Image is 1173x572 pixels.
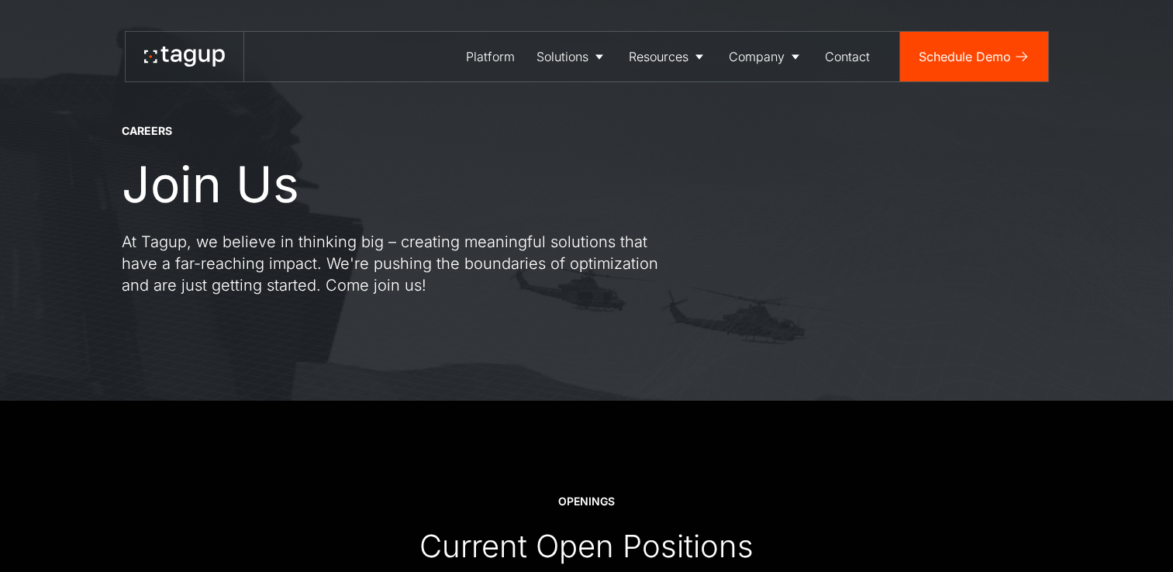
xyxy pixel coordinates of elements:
div: Contact [825,47,870,66]
div: Schedule Demo [919,47,1011,66]
div: Solutions [536,47,588,66]
a: Schedule Demo [900,32,1048,81]
a: Contact [814,32,881,81]
a: Solutions [526,32,618,81]
div: Company [729,47,785,66]
div: Current Open Positions [419,527,754,566]
p: At Tagup, we believe in thinking big – creating meaningful solutions that have a far-reaching imp... [122,231,680,296]
a: Platform [455,32,526,81]
div: OPENINGS [558,494,615,509]
h1: Join Us [122,157,299,212]
div: CAREERS [122,123,172,139]
div: Resources [629,47,688,66]
div: Platform [466,47,515,66]
a: Company [718,32,814,81]
a: Resources [618,32,718,81]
